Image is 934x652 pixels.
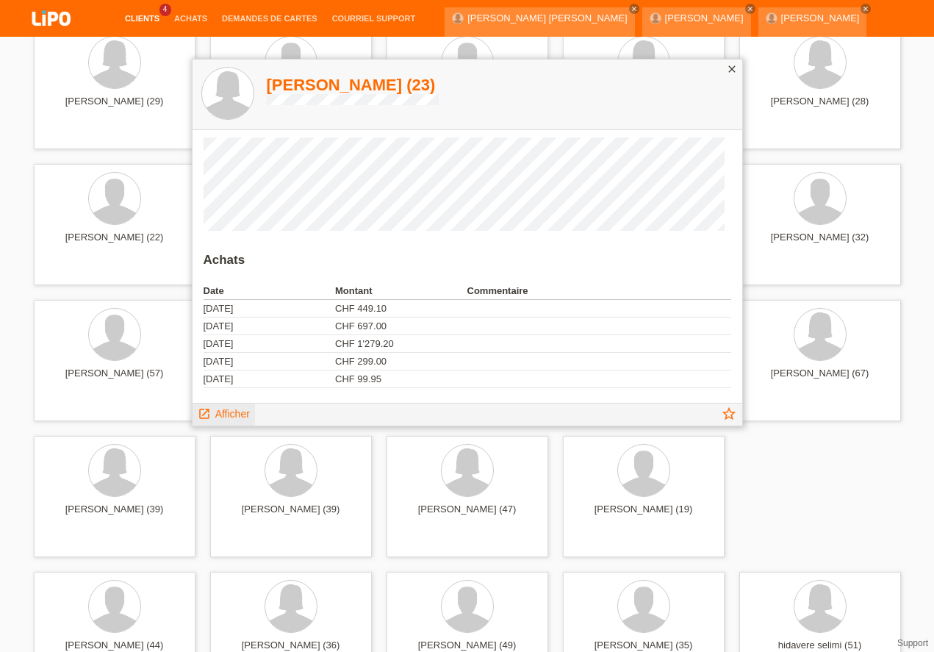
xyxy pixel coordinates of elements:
[46,232,184,255] div: [PERSON_NAME] (22)
[862,5,869,12] i: close
[861,4,871,14] a: close
[335,335,467,353] td: CHF 1'279.20
[335,318,467,335] td: CHF 697.00
[467,12,627,24] a: [PERSON_NAME] [PERSON_NAME]
[198,407,211,420] i: launch
[167,14,215,23] a: Achats
[204,282,336,300] th: Date
[46,368,184,391] div: [PERSON_NAME] (57)
[46,504,184,527] div: [PERSON_NAME] (39)
[751,368,889,391] div: [PERSON_NAME] (67)
[747,5,754,12] i: close
[198,404,250,422] a: launch Afficher
[15,30,88,41] a: LIPO pay
[726,63,738,75] i: close
[204,335,336,353] td: [DATE]
[897,638,928,648] a: Support
[335,370,467,388] td: CHF 99.95
[398,504,536,527] div: [PERSON_NAME] (47)
[631,5,638,12] i: close
[781,12,860,24] a: [PERSON_NAME]
[665,12,744,24] a: [PERSON_NAME]
[335,282,467,300] th: Montant
[575,504,713,527] div: [PERSON_NAME] (19)
[159,4,171,16] span: 4
[204,370,336,388] td: [DATE]
[721,407,737,426] a: star_border
[204,300,336,318] td: [DATE]
[751,232,889,255] div: [PERSON_NAME] (32)
[215,408,250,420] span: Afficher
[325,14,423,23] a: Courriel Support
[267,76,439,94] a: [PERSON_NAME] (23)
[118,14,167,23] a: Clients
[335,300,467,318] td: CHF 449.10
[629,4,639,14] a: close
[721,406,737,422] i: star_border
[46,96,184,119] div: [PERSON_NAME] (29)
[751,96,889,119] div: [PERSON_NAME] (28)
[745,4,755,14] a: close
[467,282,731,300] th: Commentaire
[222,504,360,527] div: [PERSON_NAME] (39)
[204,353,336,370] td: [DATE]
[215,14,325,23] a: Demandes de cartes
[204,253,731,275] h2: Achats
[204,318,336,335] td: [DATE]
[335,353,467,370] td: CHF 299.00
